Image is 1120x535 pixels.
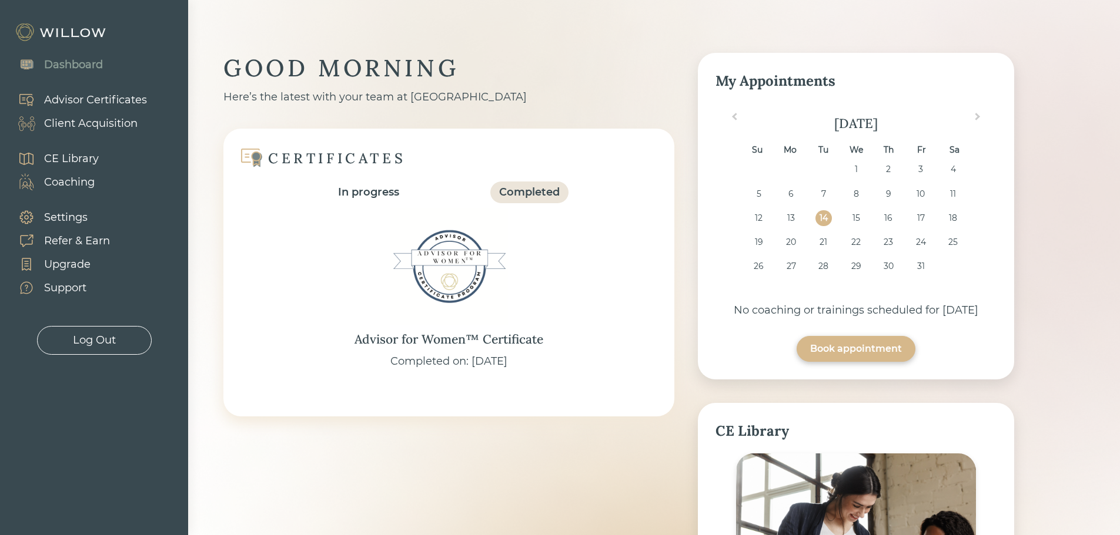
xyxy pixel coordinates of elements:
div: Choose Friday, October 31st, 2025 [913,258,929,274]
a: Advisor Certificates [6,88,147,112]
div: Choose Saturday, October 11th, 2025 [945,186,961,202]
div: Choose Friday, October 3rd, 2025 [913,161,929,177]
div: Completed on: [DATE] [390,354,507,369]
div: GOOD MORNING [223,53,674,83]
div: Choose Wednesday, October 8th, 2025 [848,186,864,202]
button: Next Month [969,110,988,129]
div: Choose Tuesday, October 28th, 2025 [815,258,831,274]
div: Here’s the latest with your team at [GEOGRAPHIC_DATA] [223,89,674,105]
div: Choose Monday, October 27th, 2025 [783,258,799,274]
div: Choose Monday, October 6th, 2025 [783,186,799,202]
a: Upgrade [6,253,110,276]
div: Tu [815,142,831,158]
div: Mo [783,142,798,158]
a: CE Library [6,147,99,170]
div: Choose Thursday, October 16th, 2025 [881,210,897,226]
div: Choose Friday, October 17th, 2025 [913,210,929,226]
a: Client Acquisition [6,112,147,135]
div: Choose Saturday, October 25th, 2025 [945,234,961,250]
div: CE Library [716,420,997,442]
div: Log Out [73,332,116,348]
a: Coaching [6,170,99,194]
div: No coaching or trainings scheduled for [DATE] [716,302,997,318]
a: Settings [6,206,110,229]
div: Support [44,280,86,296]
div: Th [881,142,897,158]
div: Choose Wednesday, October 29th, 2025 [848,258,864,274]
div: Choose Sunday, October 12th, 2025 [751,210,767,226]
div: Advisor Certificates [44,92,147,108]
div: month 2025-10 [719,161,992,282]
button: Previous Month [724,110,743,129]
div: Fr [914,142,930,158]
div: Choose Sunday, October 5th, 2025 [751,186,767,202]
div: Choose Sunday, October 19th, 2025 [751,234,767,250]
div: Advisor for Women™ Certificate [355,330,543,349]
div: Su [750,142,765,158]
div: Choose Tuesday, October 21st, 2025 [815,234,831,250]
div: Choose Tuesday, October 14th, 2025 [815,210,831,226]
div: In progress [338,184,399,200]
div: Upgrade [44,257,91,272]
div: My Appointments [716,70,997,92]
div: Settings [44,210,88,226]
div: Choose Monday, October 20th, 2025 [783,234,799,250]
div: Sa [947,142,962,158]
div: Refer & Earn [44,233,110,249]
div: We [848,142,864,158]
div: Choose Thursday, October 23rd, 2025 [881,234,897,250]
div: Choose Wednesday, October 15th, 2025 [848,210,864,226]
img: Advisor for Women™ Certificate Badge [390,208,508,325]
div: Client Acquisition [44,116,138,132]
div: Choose Monday, October 13th, 2025 [783,210,799,226]
a: Dashboard [6,53,103,76]
div: Choose Saturday, October 4th, 2025 [945,161,961,177]
div: Choose Thursday, October 30th, 2025 [881,258,897,274]
div: Choose Wednesday, October 1st, 2025 [848,161,864,177]
div: Completed [499,184,560,200]
div: CE Library [44,151,99,167]
div: Choose Tuesday, October 7th, 2025 [815,186,831,202]
div: Book appointment [810,342,902,356]
div: Choose Thursday, October 2nd, 2025 [881,161,897,177]
img: Willow [15,23,109,42]
div: Dashboard [44,57,103,73]
div: [DATE] [716,114,997,133]
div: Choose Thursday, October 9th, 2025 [881,186,897,202]
div: CERTIFICATES [268,149,406,167]
a: Refer & Earn [6,229,110,253]
div: Choose Sunday, October 26th, 2025 [751,258,767,274]
div: Choose Wednesday, October 22nd, 2025 [848,234,864,250]
div: Choose Friday, October 24th, 2025 [913,234,929,250]
div: Choose Friday, October 10th, 2025 [913,186,929,202]
div: Coaching [44,174,95,190]
div: Choose Saturday, October 18th, 2025 [945,210,961,226]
